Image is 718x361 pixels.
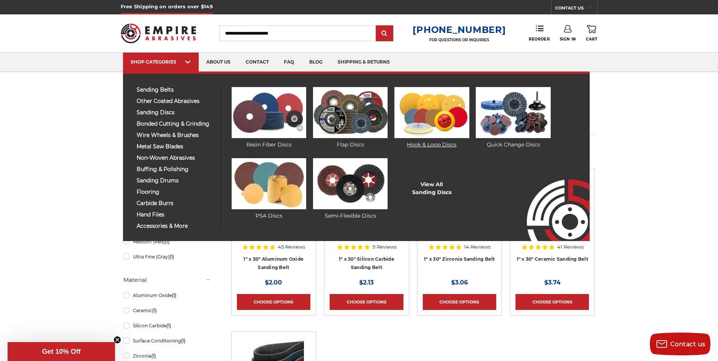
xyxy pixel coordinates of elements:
img: Empire Abrasives Logo Image [513,157,590,241]
span: 45 Reviews [278,244,305,249]
a: [PHONE_NUMBER] [413,24,506,35]
span: Sign In [560,37,576,42]
a: Silicon Carbide [123,319,211,332]
a: Hook & Loop Discs [394,87,469,149]
a: Choose Options [516,294,589,310]
a: Reorder [529,25,550,41]
span: sanding discs [137,110,215,115]
a: PSA Discs [232,158,306,220]
span: $2.13 [359,279,374,286]
span: (1) [165,239,170,244]
span: $3.74 [544,279,561,286]
span: Get 10% Off [42,348,81,355]
span: sanding belts [137,87,215,93]
a: Surface Conditioning [123,334,211,347]
p: FOR QUESTIONS OR INQUIRIES [413,37,506,42]
img: Empire Abrasives [121,19,196,48]
img: Hook & Loop Discs [394,87,469,138]
span: (1) [152,308,157,313]
span: 9 Reviews [372,244,397,249]
span: bonded cutting & grinding [137,121,215,127]
div: SHOP CATEGORIES [131,59,191,65]
span: $2.00 [265,279,282,286]
div: Get 10% OffClose teaser [8,342,115,361]
a: Ceramic [123,304,211,317]
a: View AllSanding Discs [412,180,452,196]
a: Aluminum Oxide [123,289,211,302]
a: 1" x 30" Zirconia Sanding Belt [424,256,495,262]
a: CONTACT US [555,4,597,14]
a: Choose Options [423,294,496,310]
span: Reorder [529,37,550,42]
h5: Material [123,275,211,285]
span: carbide burrs [137,201,215,206]
span: $3.06 [451,279,468,286]
span: (1) [151,353,156,359]
span: buffing & polishing [137,166,215,172]
span: hand files [137,212,215,218]
a: 1" x 30" Ceramic Sanding Belt [517,256,588,262]
a: Semi-Flexible Discs [313,158,388,220]
span: wire wheels & brushes [137,132,215,138]
a: contact [238,53,276,72]
span: (1) [172,293,176,298]
span: (1) [167,323,171,328]
img: Flap Discs [313,87,388,138]
span: non-woven abrasives [137,155,215,161]
img: Quick Change Discs [476,87,550,138]
a: Medium (Red) [123,235,211,248]
a: shipping & returns [330,53,397,72]
span: other coated abrasives [137,98,215,104]
button: Contact us [650,333,710,355]
span: sanding drums [137,178,215,184]
a: Cart [586,25,597,42]
img: PSA Discs [232,158,306,209]
span: metal saw blades [137,144,215,149]
a: 1" x 30" Silicon Carbide Sanding Belt [339,256,394,271]
a: Ultra Fine (Gray) [123,250,211,263]
img: Semi-Flexible Discs [313,158,388,209]
a: Flap Discs [313,87,388,149]
img: Resin Fiber Discs [232,87,306,138]
a: Resin Fiber Discs [232,87,306,149]
span: Contact us [670,341,706,348]
a: about us [199,53,238,72]
a: Quick Change Discs [476,87,550,149]
button: Close teaser [114,336,121,344]
span: (1) [181,338,185,344]
a: blog [302,53,330,72]
a: 1" x 30" Aluminum Oxide Sanding Belt [243,256,304,271]
span: accessories & more [137,223,215,229]
span: flooring [137,189,215,195]
span: (1) [170,254,174,260]
span: 14 Reviews [464,244,491,249]
span: Cart [586,37,597,42]
span: 41 Reviews [557,244,584,249]
a: faq [276,53,302,72]
a: Choose Options [330,294,403,310]
input: Submit [377,26,392,41]
a: Choose Options [237,294,310,310]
